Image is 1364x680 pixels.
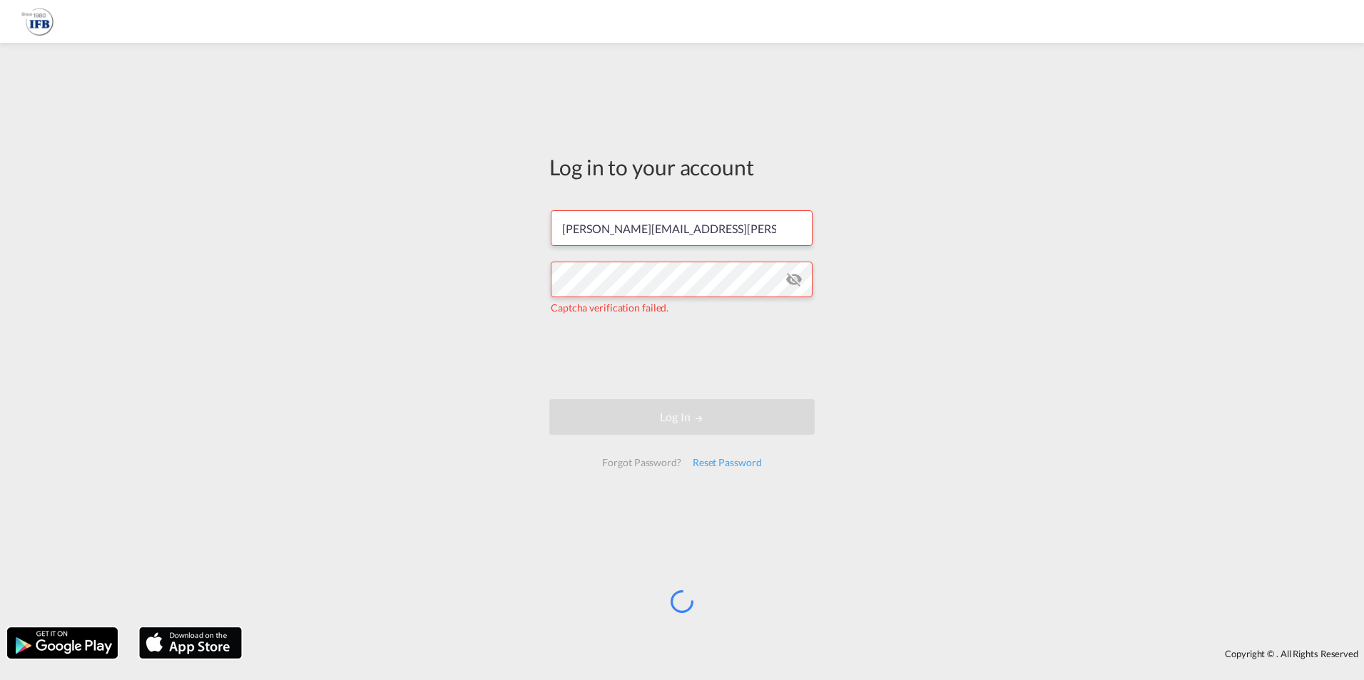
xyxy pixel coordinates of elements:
[549,399,815,435] button: LOGIN
[549,152,815,182] div: Log in to your account
[574,329,790,385] iframe: reCAPTCHA
[785,271,803,288] md-icon: icon-eye-off
[687,450,768,475] div: Reset Password
[596,450,686,475] div: Forgot Password?
[551,210,813,246] input: Enter email/phone number
[551,302,668,314] span: Captcha verification failed.
[21,6,54,38] img: b628ab10256c11eeb52753acbc15d091.png
[138,626,243,660] img: apple.png
[249,642,1364,666] div: Copyright © . All Rights Reserved
[6,626,119,660] img: google.png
